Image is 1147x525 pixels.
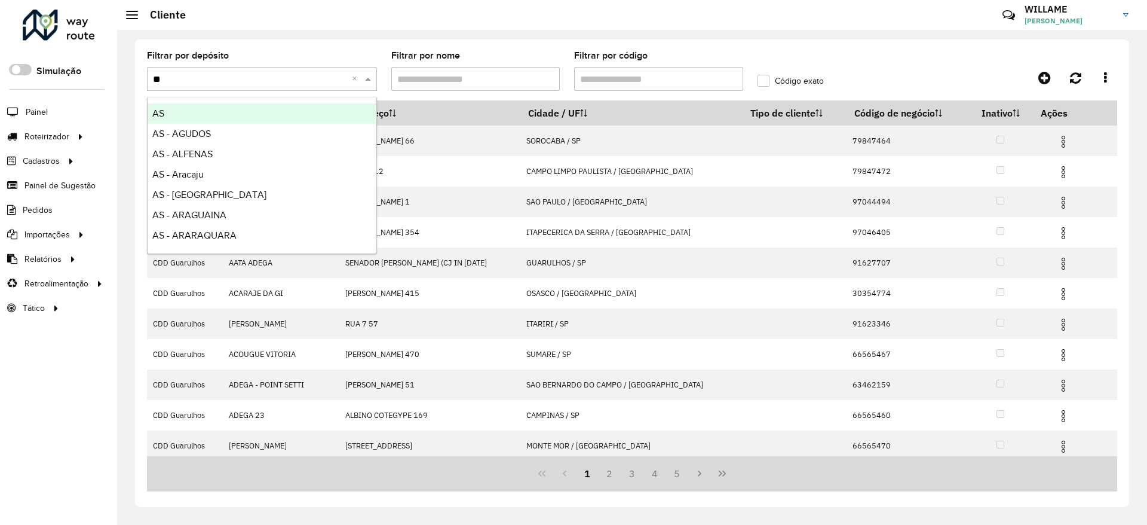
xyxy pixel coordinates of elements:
th: Ações [1032,100,1104,126]
span: Painel [26,106,48,118]
td: [PERSON_NAME] [222,309,339,339]
td: [PERSON_NAME] 66 [339,126,520,156]
td: MONTE MOR / [GEOGRAPHIC_DATA] [520,431,742,461]
td: 66565460 [846,400,968,431]
td: CAMPO LIMPO PAULISTA / [GEOGRAPHIC_DATA] [520,156,742,187]
td: SUMARE / SP [520,339,742,370]
th: Cidade / UF [520,100,742,126]
span: Tático [23,302,45,315]
td: CDD Guarulhos [147,370,222,400]
span: Importações [24,228,70,241]
td: ALBINO COTEGYPE 169 [339,400,520,431]
span: AS - [GEOGRAPHIC_DATA] [152,190,266,200]
td: OSASCO / [GEOGRAPHIC_DATA] [520,278,742,309]
h2: Cliente [138,8,186,22]
button: 4 [643,462,666,485]
td: SUICA 212 [339,156,520,187]
th: Endereço [339,100,520,126]
td: [PERSON_NAME] [222,431,339,461]
span: [PERSON_NAME] [1025,16,1114,26]
span: Cadastros [23,155,60,167]
td: [PERSON_NAME] 470 [339,339,520,370]
td: SOROCABA / SP [520,126,742,156]
td: SENADOR [PERSON_NAME] (CJ IN [DATE] [339,248,520,278]
td: CDD Guarulhos [147,400,222,431]
span: AS - ARAGUAINA [152,210,226,220]
td: 79847464 [846,126,968,156]
td: RUA 7 57 [339,309,520,339]
td: SAO BERNARDO DO CAMPO / [GEOGRAPHIC_DATA] [520,370,742,400]
span: Pedidos [23,204,53,216]
span: AS - Aracaju [152,169,204,179]
span: Clear all [352,72,362,86]
td: [PERSON_NAME] 415 [339,278,520,309]
th: Tipo de cliente [742,100,846,126]
td: 91623346 [846,309,968,339]
td: CDD Guarulhos [147,248,222,278]
label: Código exato [757,75,824,87]
label: Filtrar por nome [391,48,460,63]
h3: WILLAME [1025,4,1114,15]
td: 30354774 [846,278,968,309]
td: ITARIRI / SP [520,309,742,339]
th: Código de negócio [846,100,968,126]
td: 97046405 [846,217,968,248]
td: [PERSON_NAME] 1 [339,187,520,217]
label: Filtrar por código [574,48,648,63]
td: [PERSON_NAME] 51 [339,370,520,400]
td: ADEGA 23 [222,400,339,431]
span: AS - ARARAQUARA [152,230,237,240]
td: [PERSON_NAME] 354 [339,217,520,248]
span: Roteirizador [24,130,69,143]
td: ACARAJE DA GI [222,278,339,309]
a: Contato Rápido [996,2,1022,28]
td: 97044494 [846,187,968,217]
td: 63462159 [846,370,968,400]
td: 66565467 [846,339,968,370]
span: Relatórios [24,253,62,265]
td: GUARULHOS / SP [520,248,742,278]
td: CDD Guarulhos [147,431,222,461]
span: AS [152,108,164,118]
td: AATA ADEGA [222,248,339,278]
td: ADEGA - POINT SETTI [222,370,339,400]
td: CDD Guarulhos [147,309,222,339]
button: Last Page [711,462,734,485]
label: Simulação [36,64,81,78]
label: Filtrar por depósito [147,48,229,63]
td: 66565470 [846,431,968,461]
button: 5 [666,462,689,485]
td: ACOUGUE VITORIA [222,339,339,370]
span: AS - ALFENAS [152,149,213,159]
span: Painel de Sugestão [24,179,96,192]
ng-dropdown-panel: Options list [147,97,377,254]
button: 1 [576,462,599,485]
td: SAO PAULO / [GEOGRAPHIC_DATA] [520,187,742,217]
td: 79847472 [846,156,968,187]
button: 3 [621,462,643,485]
span: AS - AGUDOS [152,129,211,139]
span: Retroalimentação [24,277,88,290]
td: ITAPECERICA DA SERRA / [GEOGRAPHIC_DATA] [520,217,742,248]
button: Next Page [688,462,711,485]
td: CDD Guarulhos [147,278,222,309]
td: CDD Guarulhos [147,339,222,370]
td: CAMPINAS / SP [520,400,742,431]
th: Inativo [968,100,1032,126]
button: 2 [598,462,621,485]
td: [STREET_ADDRESS] [339,431,520,461]
td: 91627707 [846,248,968,278]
